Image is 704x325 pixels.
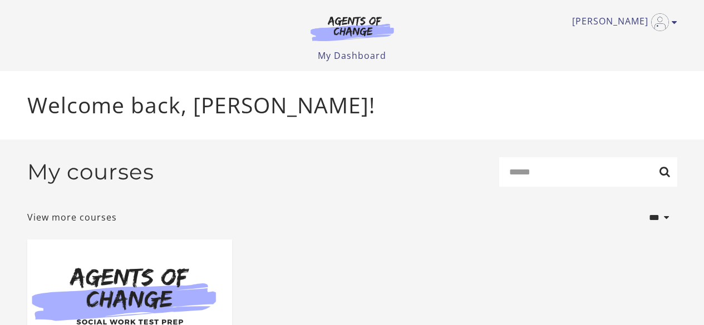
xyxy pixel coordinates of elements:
p: Welcome back, [PERSON_NAME]! [27,89,677,122]
img: Agents of Change Logo [299,16,406,41]
a: Toggle menu [572,13,672,31]
a: My Dashboard [318,49,386,62]
a: View more courses [27,211,117,224]
h2: My courses [27,159,154,185]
